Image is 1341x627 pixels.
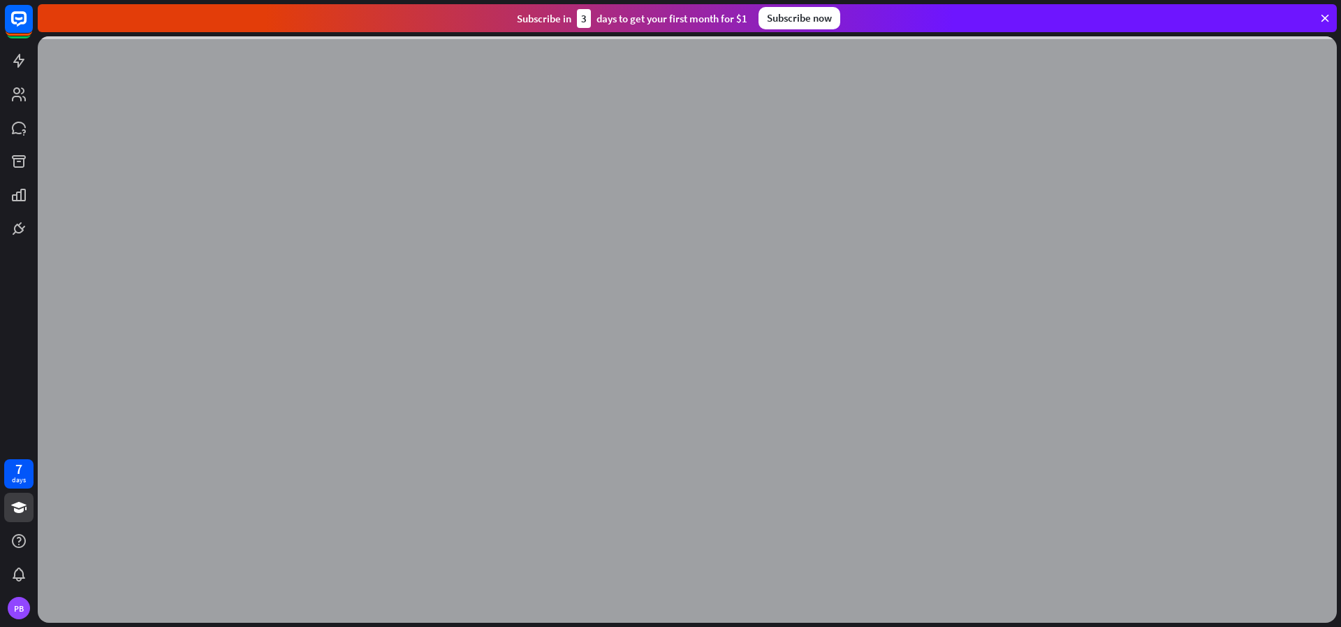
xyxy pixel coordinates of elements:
[759,7,840,29] div: Subscribe now
[4,459,34,489] a: 7 days
[15,463,22,475] div: 7
[12,475,26,485] div: days
[517,9,747,28] div: Subscribe in days to get your first month for $1
[8,597,30,619] div: PB
[577,9,591,28] div: 3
